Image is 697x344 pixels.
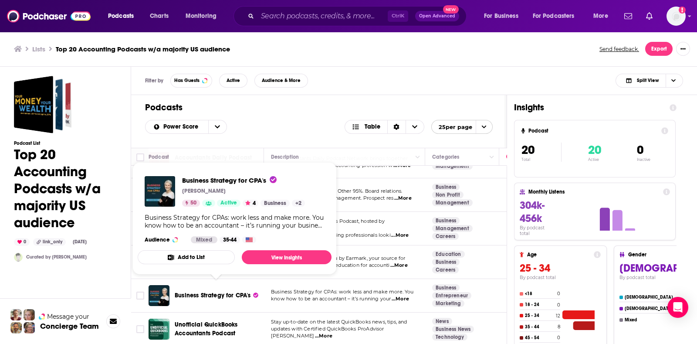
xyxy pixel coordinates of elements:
div: 0 [14,238,30,246]
h3: Top 20 Accounting Podcasts w/a majority US audience [56,45,230,53]
a: Education [432,251,465,258]
h4: 35 - 44 [525,324,556,330]
a: Business [432,284,460,291]
a: 50 [182,200,200,207]
button: Choose View [345,120,424,134]
img: Barbara Profile [24,322,35,334]
span: Ctrl K [388,10,408,22]
div: Business Strategy for CPAs: work less and make more. You know how to be an accountant – it’s runn... [145,214,325,229]
div: Sort Direction [387,120,406,133]
h1: Podcasts [145,102,493,113]
img: Jules Profile [24,309,35,320]
img: Podchaser - Follow, Share and Rate Podcasts [7,8,91,24]
a: Careers [432,266,459,273]
div: Description [271,152,299,162]
a: Business [261,200,290,207]
span: ...More [394,195,412,202]
h1: Top 20 Accounting Podcasts w/a majority US audience [14,146,117,231]
span: 20 [588,143,601,157]
span: ...More [392,296,409,303]
h4: [DEMOGRAPHIC_DATA] [625,295,675,300]
img: Unofficial QuickBooks Accountants Podcast [149,319,169,340]
span: Open Advanced [419,14,455,18]
button: 4 [243,200,258,207]
span: Active [227,78,240,83]
h1: Insights [514,102,663,113]
span: Business Strategy for CPA's [182,176,277,184]
h4: 0 [557,302,560,308]
span: 20 [521,143,535,157]
button: open menu [587,9,619,23]
h3: Podcast List [14,140,117,146]
span: Message your [47,312,89,321]
a: Management [432,225,473,232]
button: Active [219,74,247,88]
span: Top 20 Accounting Podcasts w/a majority US audience [14,76,71,133]
span: ...More [391,232,409,239]
span: For Podcasters [533,10,575,22]
h3: Filter by [145,78,163,84]
button: Open AdvancedNew [415,11,459,21]
span: updates with Certified QuickBooks ProAdvisor [PERSON_NAME] [271,326,384,339]
div: Search podcasts, credits, & more... [242,6,475,26]
button: Choose View [616,74,683,88]
span: Business Strategy for CPAs: work less and make more. You [271,289,414,295]
span: know how to be an accountant – it’s running your [271,296,391,302]
a: Business News [432,326,474,333]
h4: 12 [556,313,560,319]
h4: Podcast [528,128,658,134]
span: ...More [390,262,408,269]
h4: 0 [557,291,560,296]
button: Column Actions [413,152,423,162]
div: [DATE] [69,238,90,245]
span: Split View [637,78,659,83]
img: User Profile [667,7,686,26]
p: Active [588,157,601,162]
span: Active [220,199,237,208]
a: Curated by [PERSON_NAME] [26,254,87,260]
a: Business Strategy for CPA's [175,291,258,300]
a: +2 [292,200,305,207]
h3: Concierge Team [40,322,99,330]
button: open menu [208,120,227,133]
a: Technology [432,334,467,341]
button: open menu [527,9,587,23]
h4: Mixed [625,317,675,323]
span: New [443,5,459,14]
h4: Age [527,252,590,258]
p: [PERSON_NAME] [182,187,226,194]
p: Total [521,157,561,162]
a: Business [432,184,460,191]
span: 304k-456k [520,199,545,225]
a: Lists [32,45,45,53]
h4: 25 - 34 [525,313,554,318]
a: Business Strategy for CPA's [149,285,169,306]
span: Has Guests [174,78,200,83]
svg: Add a profile image [679,7,686,14]
h4: Monthly Listens [528,189,659,195]
span: Monitoring [186,10,217,22]
button: Export [645,42,673,56]
h4: <18 [525,291,555,296]
span: Toggle select row [136,325,144,333]
a: Marketing [432,300,464,307]
span: Logged in as doboyle [667,7,686,26]
a: View Insights [242,250,332,264]
img: elizabeth.zheng [14,253,23,262]
div: Power Score [506,152,518,162]
button: Add to List [138,250,235,264]
h2: Choose List sort [145,120,227,134]
button: open menu [179,9,228,23]
a: Entrepreneur [432,292,471,299]
span: Unofficial QuickBooks Accountants Podcast [175,321,238,337]
button: Send feedback. [597,45,642,53]
button: open menu [478,9,529,23]
h4: By podcast total [520,275,601,280]
a: Business Strategy for CPA's [145,176,175,207]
